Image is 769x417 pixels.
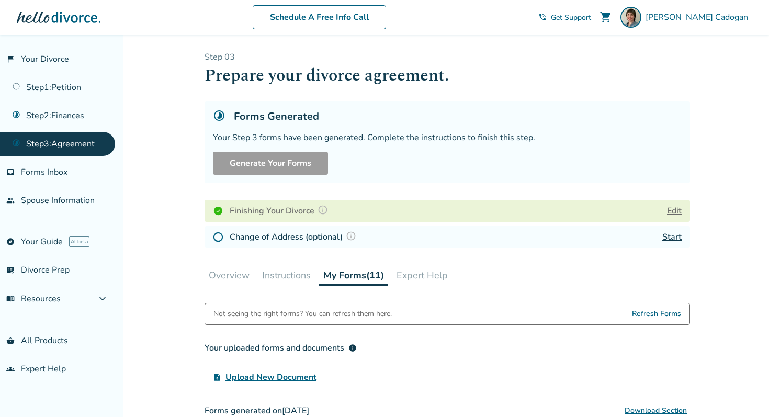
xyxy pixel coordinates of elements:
span: groups [6,365,15,373]
button: Overview [205,265,254,286]
span: people [6,196,15,205]
a: Start [662,231,682,243]
span: flag_2 [6,55,15,63]
p: Step 0 3 [205,51,690,63]
span: Refresh Forms [632,303,681,324]
a: phone_in_talkGet Support [538,13,591,22]
h5: Forms Generated [234,109,319,123]
div: Your uploaded forms and documents [205,342,357,354]
button: Instructions [258,265,315,286]
span: info [348,344,357,352]
span: shopping_basket [6,336,15,345]
span: Get Support [551,13,591,22]
span: Resources [6,293,61,305]
span: [PERSON_NAME] Cadogan [646,12,752,23]
span: explore [6,238,15,246]
div: Your Step 3 forms have been generated. Complete the instructions to finish this step. [213,132,682,143]
iframe: Chat Widget [717,367,769,417]
h1: Prepare your divorce agreement. [205,63,690,88]
h4: Change of Address (optional) [230,230,359,244]
img: Amanda Cadogan [620,7,641,28]
img: Completed [213,206,223,216]
span: Upload New Document [225,371,316,384]
img: Question Mark [346,231,356,241]
span: list_alt_check [6,266,15,274]
a: Schedule A Free Info Call [253,5,386,29]
span: upload_file [213,373,221,381]
div: Not seeing the right forms? You can refresh them here. [213,303,392,324]
span: inbox [6,168,15,176]
button: Edit [667,205,682,217]
span: AI beta [69,236,89,247]
h4: Finishing Your Divorce [230,204,331,218]
span: Forms Inbox [21,166,67,178]
img: Not Started [213,232,223,242]
img: Question Mark [318,205,328,215]
span: shopping_cart [600,11,612,24]
span: menu_book [6,295,15,303]
button: My Forms(11) [319,265,388,286]
button: Expert Help [392,265,452,286]
button: Generate Your Forms [213,152,328,175]
span: phone_in_talk [538,13,547,21]
span: expand_more [96,292,109,305]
